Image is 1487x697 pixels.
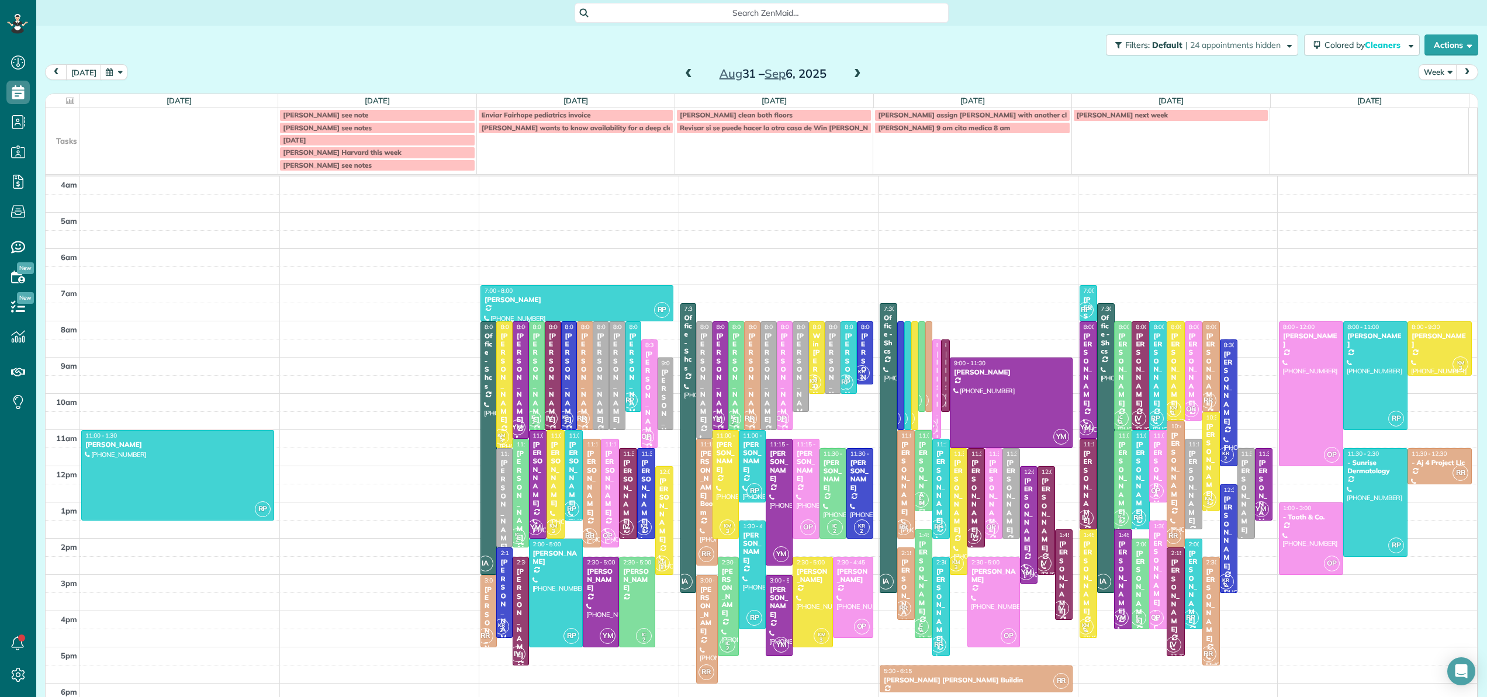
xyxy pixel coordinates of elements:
span: RP [1130,510,1146,526]
span: 12:30 - 3:30 [1224,486,1256,494]
div: [PERSON_NAME] [780,332,790,424]
span: 11:30 - 2:00 [623,450,655,457]
span: OP [1324,447,1340,463]
small: 2 [828,526,842,537]
span: 11:30 - 2:00 [824,450,855,457]
div: [PERSON_NAME] [500,332,509,424]
small: 2 [1113,516,1128,528]
span: 11:00 - 2:00 [717,432,748,439]
span: 11:15 - 2:15 [517,441,548,448]
span: RP [622,393,638,408]
span: 7:00 - 8:00 [1084,287,1112,294]
small: 3 [494,435,509,446]
small: 2 [1113,417,1128,428]
span: 8:00 - 11:00 [732,323,764,331]
span: KR [641,522,648,529]
span: IV [618,519,634,535]
div: [PERSON_NAME] [596,332,606,424]
span: OP [773,411,789,426]
a: [DATE] [563,96,589,105]
div: [PERSON_NAME] [1153,441,1163,516]
span: RP [746,483,762,499]
span: 8:00 - 12:00 [1283,323,1315,331]
div: [PERSON_NAME] [796,449,816,483]
a: [DATE] [762,96,787,105]
div: [PERSON_NAME] [1118,540,1128,615]
span: KM [497,432,505,438]
span: Revisar si se puede hacer la otra casa de Win [PERSON_NAME] [680,123,886,132]
div: [PERSON_NAME] [1153,332,1163,407]
span: Enviar Fairhope pediatrics invoice [482,110,591,119]
div: [PERSON_NAME] [1059,540,1069,615]
span: 8:30 - 12:00 [1224,341,1256,349]
div: [PERSON_NAME] [550,441,561,508]
span: 7:00 - 8:00 [485,287,513,294]
span: RP [1078,302,1094,318]
div: [PERSON_NAME] [1083,332,1094,407]
span: OP [638,429,654,445]
span: 8:00 - 3:00 [485,323,513,331]
span: 12:00 - 3:15 [1024,468,1056,476]
span: | 24 appointments hidden [1185,40,1281,50]
span: RR [698,546,714,562]
div: [PERSON_NAME] [742,531,762,565]
span: 8:00 - 10:00 [845,323,876,331]
span: RR [741,411,757,426]
span: 8:00 - 10:45 [1171,323,1202,331]
div: [PERSON_NAME] [645,350,654,442]
span: RP [255,501,271,517]
span: 8:00 - 11:00 [613,323,645,331]
span: [PERSON_NAME] assign [PERSON_NAME] with another cleaner [878,110,1085,119]
span: 11:00 - 1:30 [569,432,600,439]
div: [PERSON_NAME] [661,368,670,460]
span: 1:30 - 4:30 [1153,522,1181,530]
span: [PERSON_NAME] 9 am cita medica 8 am [878,123,1010,132]
span: 9:00 - 11:00 [662,359,693,367]
span: 8:00 - 11:15 [517,323,548,331]
span: RP [1388,538,1404,553]
div: [PERSON_NAME] - DC LAWN [1153,531,1163,657]
div: [PERSON_NAME] [953,459,964,534]
span: IC [531,414,536,420]
span: [PERSON_NAME] see note [283,110,368,119]
span: 8:30 - 11:15 [936,341,968,349]
small: 2 [526,417,541,428]
div: [PERSON_NAME] [1282,332,1340,349]
div: [PERSON_NAME] [532,549,580,566]
span: 2:15 - 5:15 [1171,549,1199,557]
span: YM [709,411,725,426]
span: IC [832,522,837,529]
span: 11:15 - 2:45 [770,441,801,448]
span: 8:30 - 11:30 [645,341,677,349]
div: [PERSON_NAME] [748,332,757,424]
span: 2:00 - 5:00 [533,540,561,548]
span: RP [1388,411,1404,426]
span: 11:00 - 1:00 [743,432,774,439]
small: 3 [1166,408,1181,419]
div: [PERSON_NAME] [922,332,923,441]
span: 1:45 - 4:30 [1118,531,1146,539]
span: 11:30 - 2:00 [989,450,1021,457]
span: [PERSON_NAME] clean both floors [680,110,793,119]
div: [PERSON_NAME] [844,332,853,424]
span: 11:15 - 1:45 [1189,441,1220,448]
span: OP [600,528,615,544]
div: - Aj 4 Project Llc [1411,459,1468,467]
span: IV [966,528,981,544]
small: 2 [914,498,928,509]
span: 8:00 - 11:00 [1136,323,1167,331]
span: RR [582,528,597,544]
a: [DATE] [1159,96,1184,105]
div: - Tooth & Co. [1282,513,1340,521]
div: [PERSON_NAME] [1223,495,1234,570]
div: [PERSON_NAME] - DDN Renovations LLC [613,332,622,525]
span: IC [515,531,520,538]
div: [PERSON_NAME] [936,350,938,459]
a: [DATE] [167,96,192,105]
div: [PERSON_NAME] [1241,459,1251,534]
div: [PERSON_NAME] [1206,332,1216,407]
div: [PERSON_NAME] [1347,332,1404,349]
div: [PERSON_NAME] [918,441,929,516]
span: 8:00 - 10:00 [813,323,845,331]
span: 11:30 - 2:00 [850,450,882,457]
